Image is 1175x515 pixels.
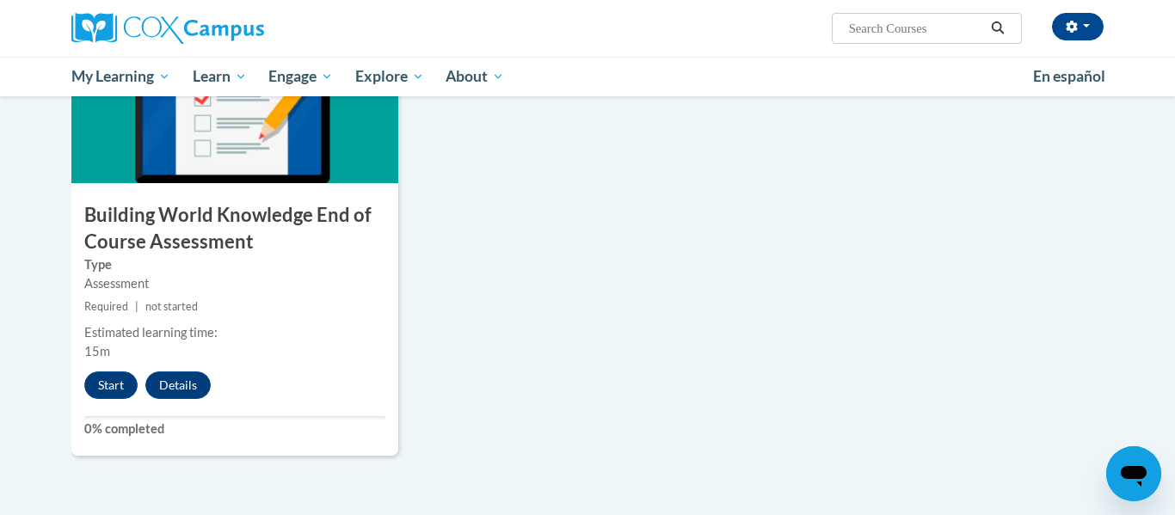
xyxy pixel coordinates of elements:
[84,323,385,342] div: Estimated learning time:
[1022,58,1117,95] a: En español
[181,57,258,96] a: Learn
[268,66,333,87] span: Engage
[84,420,385,438] label: 0% completed
[257,57,344,96] a: Engage
[344,57,435,96] a: Explore
[1106,446,1161,501] iframe: Button to launch messaging window
[71,202,398,255] h3: Building World Knowledge End of Course Assessment
[847,18,985,39] input: Search Courses
[193,66,247,87] span: Learn
[84,274,385,293] div: Assessment
[71,66,170,87] span: My Learning
[985,18,1011,39] button: Search
[435,57,516,96] a: About
[71,13,264,44] img: Cox Campus
[71,13,398,44] a: Cox Campus
[145,300,198,313] span: not started
[60,57,181,96] a: My Learning
[84,371,138,399] button: Start
[145,371,211,399] button: Details
[71,11,398,183] img: Course Image
[135,300,138,313] span: |
[1033,67,1105,85] span: En español
[446,66,504,87] span: About
[84,255,385,274] label: Type
[355,66,424,87] span: Explore
[84,300,128,313] span: Required
[46,57,1129,96] div: Main menu
[84,344,110,359] span: 15m
[1052,13,1104,40] button: Account Settings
